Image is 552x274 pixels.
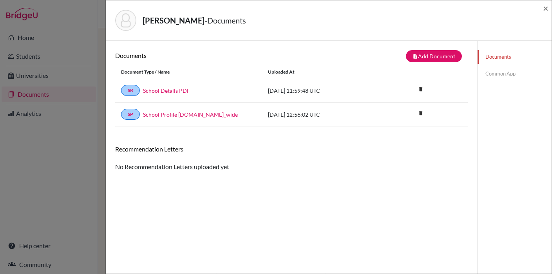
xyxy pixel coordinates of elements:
[415,107,427,119] i: delete
[415,85,427,95] a: delete
[543,4,548,13] button: Close
[415,83,427,95] i: delete
[262,110,380,119] div: [DATE] 12:56:02 UTC
[143,110,238,119] a: School Profile [DOMAIN_NAME]_wide
[121,85,140,96] a: SR
[115,145,468,171] div: No Recommendation Letters uploaded yet
[121,109,140,120] a: SP
[143,16,205,25] strong: [PERSON_NAME]
[543,2,548,14] span: ×
[115,68,262,76] div: Document Type / Name
[478,50,552,64] a: Documents
[205,16,246,25] span: - Documents
[262,68,380,76] div: Uploaded at
[143,87,190,95] a: School Details PDF
[115,145,468,153] h6: Recommendation Letters
[406,50,462,62] button: note_addAdd Document
[413,54,418,59] i: note_add
[115,52,291,59] h6: Documents
[262,87,380,95] div: [DATE] 11:59:48 UTC
[478,67,552,81] a: Common App
[415,108,427,119] a: delete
